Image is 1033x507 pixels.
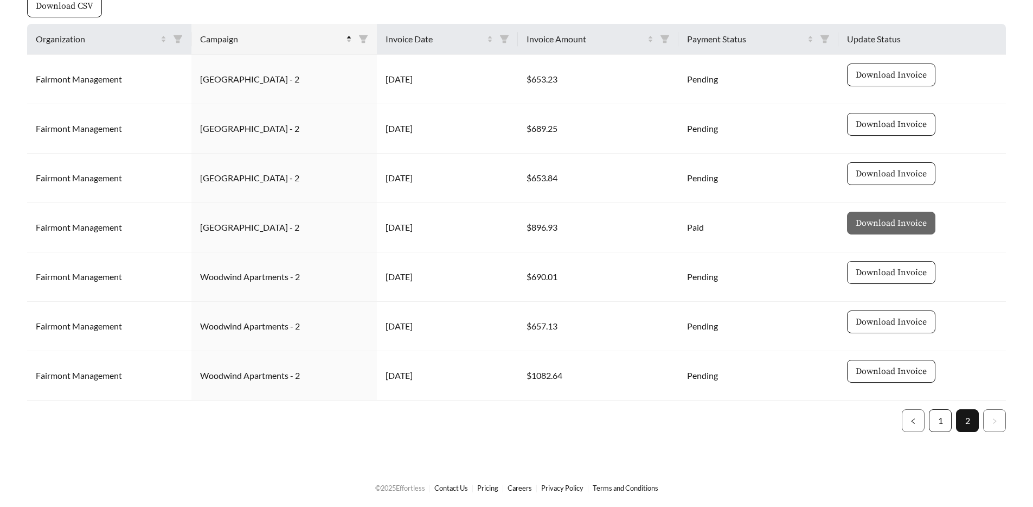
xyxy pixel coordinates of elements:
td: [DATE] [377,203,518,252]
span: filter [358,34,368,44]
td: [DATE] [377,104,518,154]
a: Pricing [477,484,498,492]
td: Woodwind Apartments - 2 [191,252,377,302]
td: [GEOGRAPHIC_DATA] - 2 [191,203,377,252]
td: Fairmont Management [27,154,191,203]
td: [GEOGRAPHIC_DATA] - 2 [191,154,377,203]
td: [DATE] [377,55,518,104]
span: Campaign [200,33,344,46]
span: Download Invoice [856,266,927,279]
td: Fairmont Management [27,55,191,104]
button: Download Invoice [847,162,935,185]
span: right [991,418,998,424]
span: Download Invoice [856,68,927,81]
span: filter [820,34,830,44]
td: $896.93 [518,203,678,252]
th: Update Status [838,24,1006,55]
td: $653.23 [518,55,678,104]
td: Paid [678,203,838,252]
td: [DATE] [377,154,518,203]
td: $657.13 [518,302,678,351]
span: filter [495,30,514,48]
span: filter [816,30,834,48]
td: Fairmont Management [27,203,191,252]
li: Previous Page [902,409,925,432]
td: Pending [678,55,838,104]
span: filter [354,30,373,48]
td: $689.25 [518,104,678,154]
a: Contact Us [434,484,468,492]
button: left [902,409,925,432]
td: Fairmont Management [27,302,191,351]
span: Download Invoice [856,167,927,180]
span: © 2025 Effortless [375,484,425,492]
td: Pending [678,252,838,302]
td: [GEOGRAPHIC_DATA] - 2 [191,55,377,104]
span: left [910,418,916,424]
a: Terms and Conditions [593,484,658,492]
td: Woodwind Apartments - 2 [191,351,377,401]
a: Privacy Policy [541,484,583,492]
td: $653.84 [518,154,678,203]
td: Fairmont Management [27,252,191,302]
td: Pending [678,154,838,203]
span: Download Invoice [856,118,927,131]
td: Fairmont Management [27,351,191,401]
span: filter [173,34,183,44]
td: Fairmont Management [27,104,191,154]
button: Download Invoice [847,64,935,86]
td: $1082.64 [518,351,678,401]
a: Careers [508,484,532,492]
a: 2 [957,410,978,432]
span: Download Invoice [856,315,927,328]
li: 1 [929,409,952,432]
td: Pending [678,351,838,401]
td: $690.01 [518,252,678,302]
li: Next Page [983,409,1006,432]
span: filter [499,34,509,44]
button: Download Invoice [847,310,935,333]
td: [DATE] [377,302,518,351]
span: Download Invoice [856,365,927,378]
span: Invoice Amount [527,33,645,46]
span: filter [660,34,670,44]
button: Download Invoice [847,212,935,235]
button: Download Invoice [847,113,935,136]
button: Download Invoice [847,261,935,284]
button: Download Invoice [847,360,935,383]
span: filter [169,30,187,48]
td: Pending [678,104,838,154]
span: Organization [36,33,158,46]
a: 1 [929,410,951,432]
span: filter [656,30,674,48]
button: right [983,409,1006,432]
span: Payment Status [687,33,805,46]
td: [DATE] [377,351,518,401]
li: 2 [956,409,979,432]
td: Pending [678,302,838,351]
td: [DATE] [377,252,518,302]
td: Woodwind Apartments - 2 [191,302,377,351]
span: Invoice Date [386,33,485,46]
td: [GEOGRAPHIC_DATA] - 2 [191,104,377,154]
